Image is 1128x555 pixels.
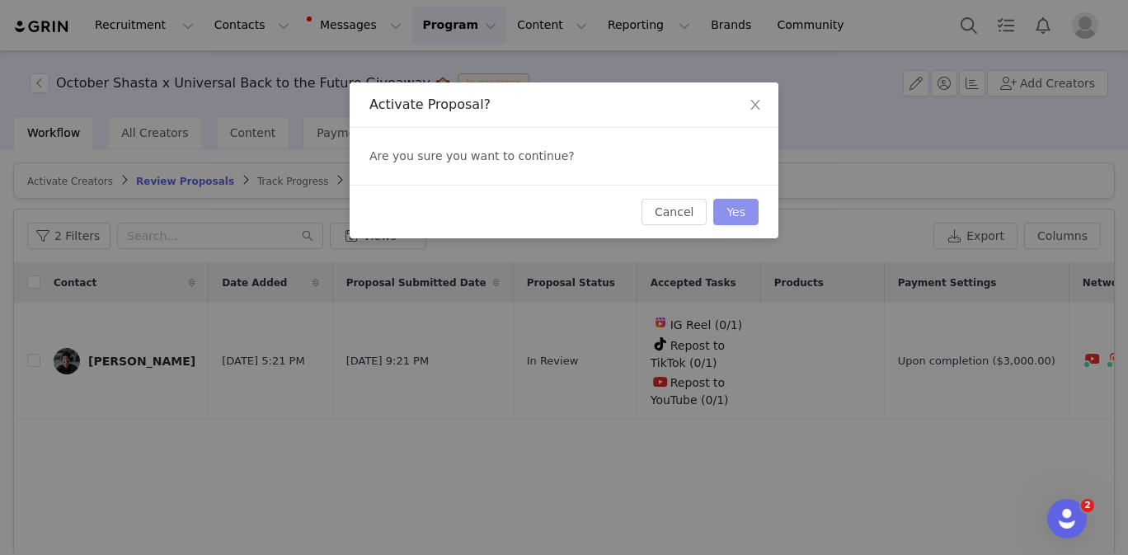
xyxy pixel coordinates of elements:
[749,98,762,111] i: icon: close
[713,199,759,225] button: Yes
[350,128,778,185] div: Are you sure you want to continue?
[369,96,759,114] div: Activate Proposal?
[732,82,778,129] button: Close
[1081,499,1094,512] span: 2
[1047,499,1087,539] iframe: Intercom live chat
[642,199,707,225] button: Cancel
